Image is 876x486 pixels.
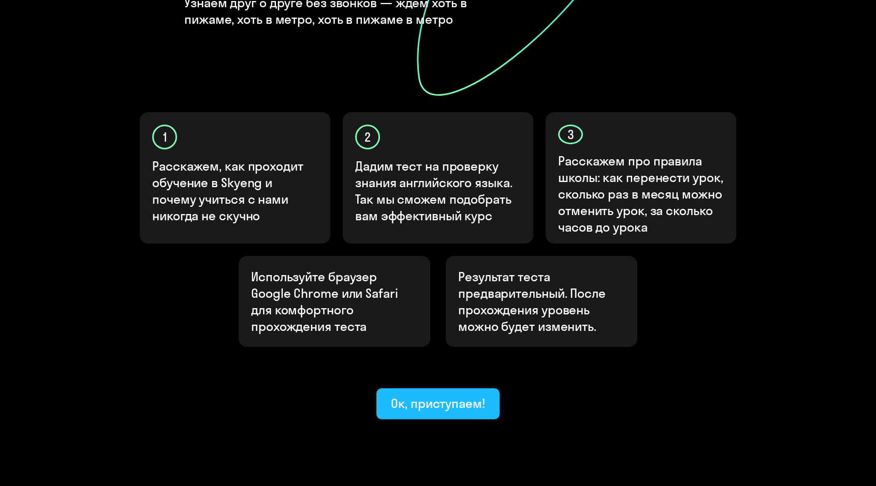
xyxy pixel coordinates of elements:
[376,388,500,419] button: Ок, приступаем!
[391,395,485,412] div: Ок, приступаем!
[558,153,725,235] p: Расскажем про правила школы: как перенести урок, сколько раз в месяц можно отменить урок, за скол...
[152,158,319,224] p: Расскажем, как проходит обучение в Skyeng и почему учиться с нами никогда не скучно
[458,268,625,335] p: Результат теста предварительный. После прохождения уровень можно будет изменить.
[355,158,522,224] p: Дадим тест на проверку знания английского языка. Так мы сможем подобрать вам эффективный курс
[251,268,418,335] p: Используйте браузер Google Chrome или Safari для комфортного прохождения теста
[355,125,380,149] div: 2
[558,125,583,144] div: 3
[152,125,177,149] div: 1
